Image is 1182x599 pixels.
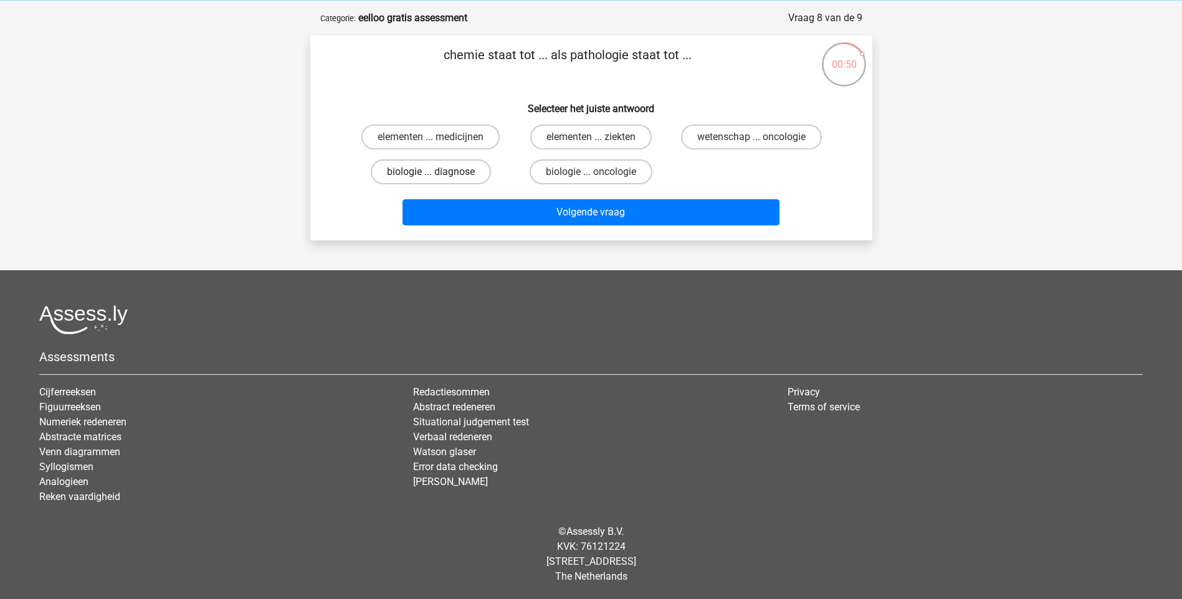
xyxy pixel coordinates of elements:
a: Reken vaardigheid [39,491,120,502]
a: Assessly B.V. [566,526,624,537]
a: Abstract redeneren [413,401,495,413]
a: Error data checking [413,461,498,473]
a: Watson glaser [413,446,476,458]
a: Verbaal redeneren [413,431,492,443]
a: Redactiesommen [413,386,490,398]
button: Volgende vraag [403,199,779,225]
a: Abstracte matrices [39,431,122,443]
p: chemie staat tot ... als pathologie staat tot ... [330,45,806,83]
label: elementen ... ziekten [530,125,652,149]
a: Numeriek redeneren [39,416,126,428]
h5: Assessments [39,349,1143,364]
label: biologie ... diagnose [371,159,491,184]
a: Terms of service [788,401,860,413]
a: Figuurreeksen [39,401,101,413]
a: Syllogismen [39,461,93,473]
a: Situational judgement test [413,416,529,428]
div: Vraag 8 van de 9 [788,11,862,26]
small: Categorie: [320,14,356,23]
label: biologie ... oncologie [530,159,652,184]
label: wetenschap ... oncologie [681,125,822,149]
label: elementen ... medicijnen [361,125,500,149]
img: Assessly logo [39,305,128,334]
h6: Selecteer het juiste antwoord [330,93,852,115]
a: Privacy [788,386,820,398]
div: 00:50 [821,41,867,72]
div: © KVK: 76121224 [STREET_ADDRESS] The Netherlands [30,514,1152,594]
a: Venn diagrammen [39,446,120,458]
strong: eelloo gratis assessment [358,12,467,24]
a: Cijferreeksen [39,386,96,398]
a: [PERSON_NAME] [413,476,488,488]
a: Analogieen [39,476,88,488]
